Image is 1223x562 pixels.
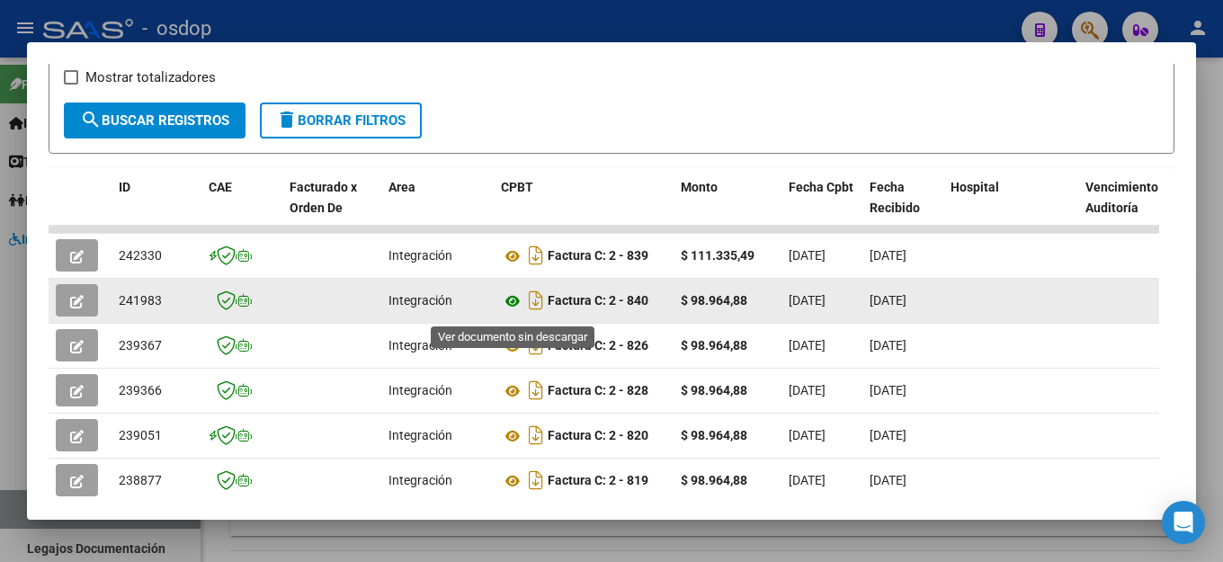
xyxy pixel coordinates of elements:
span: CAE [209,180,232,194]
i: Descargar documento [524,376,548,405]
strong: Factura C: 2 - 826 [548,339,648,353]
span: Integración [388,428,452,442]
span: [DATE] [870,338,906,352]
span: 239366 [119,383,162,397]
datatable-header-cell: ID [112,168,201,247]
strong: Factura C: 2 - 820 [548,429,648,443]
span: [DATE] [870,248,906,263]
strong: $ 111.335,49 [681,248,754,263]
span: [DATE] [870,473,906,487]
span: Facturado x Orden De [290,180,357,215]
strong: $ 98.964,88 [681,383,747,397]
strong: Factura C: 2 - 840 [548,294,648,308]
strong: $ 98.964,88 [681,338,747,352]
i: Descargar documento [524,286,548,315]
datatable-header-cell: CPBT [494,168,674,247]
span: [DATE] [789,338,826,352]
datatable-header-cell: Hospital [943,168,1078,247]
span: Borrar Filtros [276,112,406,129]
span: 242330 [119,248,162,263]
datatable-header-cell: CAE [201,168,282,247]
span: [DATE] [870,428,906,442]
i: Descargar documento [524,421,548,450]
span: [DATE] [789,248,826,263]
span: Integración [388,383,452,397]
i: Descargar documento [524,241,548,270]
span: Hospital [951,180,999,194]
span: Mostrar totalizadores [85,67,216,88]
span: [DATE] [789,383,826,397]
span: Vencimiento Auditoría [1085,180,1158,215]
span: [DATE] [789,428,826,442]
i: Descargar documento [524,466,548,495]
button: Buscar Registros [64,103,245,138]
span: [DATE] [789,293,826,308]
datatable-header-cell: Fecha Cpbt [781,168,862,247]
span: 239051 [119,428,162,442]
strong: Factura C: 2 - 828 [548,384,648,398]
span: Buscar Registros [80,112,229,129]
strong: $ 98.964,88 [681,293,747,308]
datatable-header-cell: Area [381,168,494,247]
mat-icon: delete [276,109,298,130]
datatable-header-cell: Fecha Recibido [862,168,943,247]
datatable-header-cell: Monto [674,168,781,247]
span: CPBT [501,180,533,194]
span: 238877 [119,473,162,487]
strong: $ 98.964,88 [681,428,747,442]
mat-icon: search [80,109,102,130]
span: Integración [388,248,452,263]
datatable-header-cell: Facturado x Orden De [282,168,381,247]
strong: Factura C: 2 - 819 [548,474,648,488]
span: [DATE] [870,293,906,308]
span: Fecha Cpbt [789,180,853,194]
span: [DATE] [870,383,906,397]
button: Borrar Filtros [260,103,422,138]
span: Integración [388,338,452,352]
span: 241983 [119,293,162,308]
i: Descargar documento [524,331,548,360]
span: [DATE] [789,473,826,487]
datatable-header-cell: Vencimiento Auditoría [1078,168,1159,247]
span: Fecha Recibido [870,180,920,215]
div: Open Intercom Messenger [1162,501,1205,544]
strong: $ 98.964,88 [681,473,747,487]
span: Monto [681,180,718,194]
strong: Factura C: 2 - 839 [548,249,648,263]
span: Integración [388,473,452,487]
span: Integración [388,293,452,308]
span: ID [119,180,130,194]
span: Area [388,180,415,194]
span: 239367 [119,338,162,352]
